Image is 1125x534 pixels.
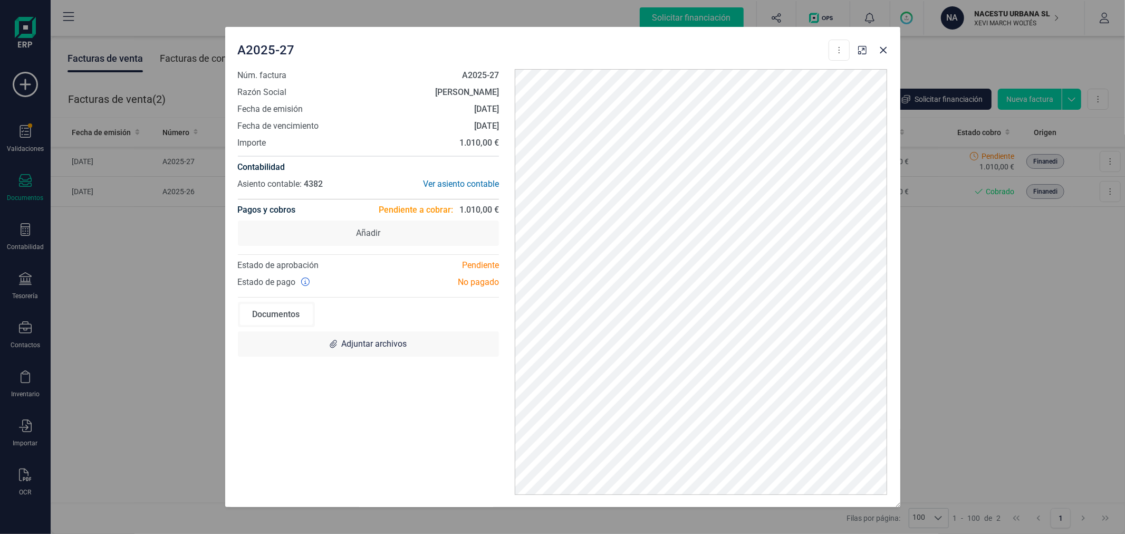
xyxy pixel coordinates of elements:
[240,304,313,325] div: Documentos
[356,227,380,240] span: Añadir
[238,137,266,149] span: Importe
[304,179,323,189] span: 4382
[238,276,296,289] span: Estado de pago
[459,138,499,148] strong: 1.010,00 €
[238,331,499,357] div: Adjuntar archivos
[238,260,319,270] span: Estado de aprobación
[875,42,892,59] button: Close
[459,204,499,216] span: 1.010,00 €
[238,161,499,174] h4: Contabilidad
[379,204,453,216] span: Pendiente a cobrar:
[238,120,319,132] span: Fecha de vencimiento
[368,276,507,289] div: No pagado
[238,86,287,99] span: Razón Social
[462,70,499,80] strong: A2025-27
[238,69,287,82] span: Núm. factura
[341,338,407,350] span: Adjuntar archivos
[368,178,499,190] div: Ver asiento contable
[238,103,303,116] span: Fecha de emisión
[238,42,295,59] span: A2025-27
[474,121,499,131] strong: [DATE]
[435,87,499,97] strong: [PERSON_NAME]
[474,104,499,114] strong: [DATE]
[238,199,296,221] h4: Pagos y cobros
[238,179,302,189] span: Asiento contable:
[368,259,507,272] div: Pendiente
